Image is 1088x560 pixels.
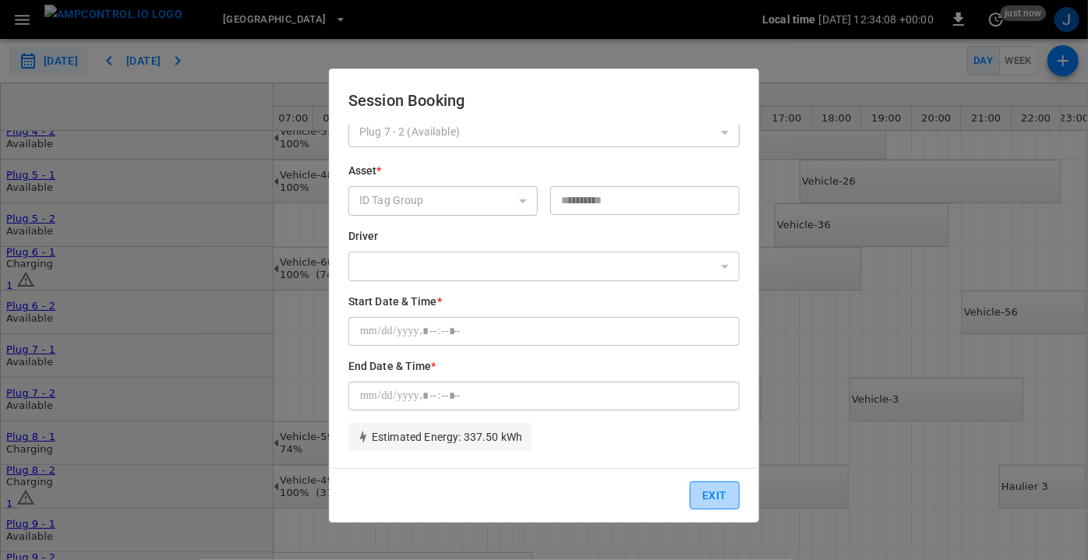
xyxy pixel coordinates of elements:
[348,163,538,180] h6: Asset
[348,118,740,147] div: Plug 7 - 2 (Available)
[348,88,740,113] h6: Session Booking
[358,429,522,445] p: Estimated Energy : 337.50 kWh
[690,481,740,510] button: Exit
[348,358,740,375] h6: End Date & Time
[348,294,740,311] h6: Start Date & Time
[348,228,740,245] h6: Driver
[348,186,538,216] div: ID Tag Group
